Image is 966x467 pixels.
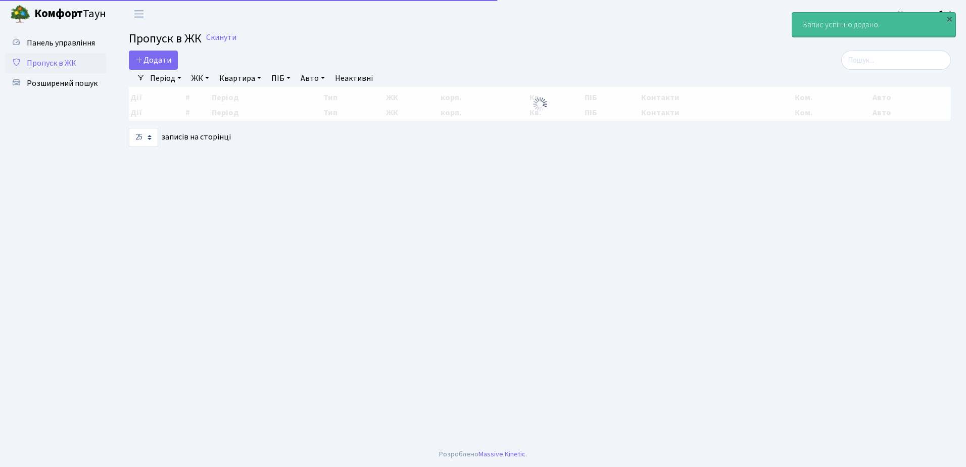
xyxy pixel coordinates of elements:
[135,55,171,66] span: Додати
[5,53,106,73] a: Пропуск в ЖК
[126,6,152,22] button: Переключити навігацію
[792,13,955,37] div: Запис успішно додано.
[146,70,185,87] a: Період
[10,4,30,24] img: logo.png
[27,58,76,69] span: Пропуск в ЖК
[5,33,106,53] a: Панель управління
[129,128,158,147] select: записів на сторінці
[187,70,213,87] a: ЖК
[297,70,329,87] a: Авто
[27,78,98,89] span: Розширений пошук
[439,449,527,460] div: Розроблено .
[898,9,954,20] b: Консьєрж б. 4.
[478,449,525,459] a: Massive Kinetic
[841,51,951,70] input: Пошук...
[944,14,954,24] div: ×
[898,8,954,20] a: Консьєрж б. 4.
[267,70,295,87] a: ПІБ
[27,37,95,49] span: Панель управління
[532,96,548,112] img: Обробка...
[129,30,202,48] span: Пропуск в ЖК
[215,70,265,87] a: Квартира
[331,70,377,87] a: Неактивні
[34,6,83,22] b: Комфорт
[5,73,106,94] a: Розширений пошук
[34,6,106,23] span: Таун
[206,33,236,42] a: Скинути
[129,51,178,70] a: Додати
[129,128,231,147] label: записів на сторінці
